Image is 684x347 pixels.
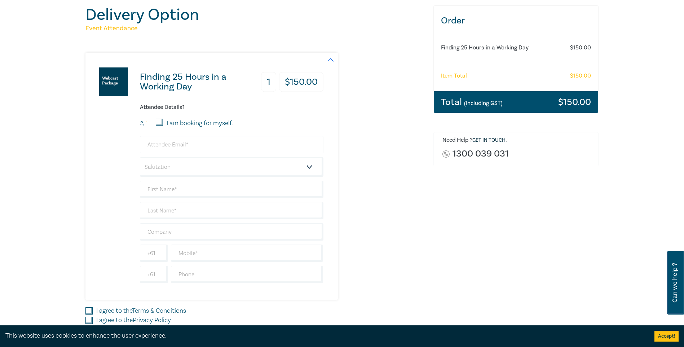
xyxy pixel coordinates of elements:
input: Attendee Email* [140,136,323,153]
input: Last Name* [140,202,323,219]
h6: Attendee Details 1 [140,104,323,111]
a: Privacy Policy [133,316,171,324]
input: +61 [140,245,168,262]
div: This website uses cookies to enhance the user experience. [5,331,644,341]
h6: Finding 25 Hours in a Working Day [441,44,562,51]
h6: Need Help ? . [442,137,593,144]
small: 1 [146,121,147,126]
a: Terms & Conditions [132,307,186,315]
small: (Including GST) [464,100,503,107]
input: Mobile* [171,245,323,262]
h1: Delivery Option [85,5,425,24]
h6: $ 150.00 [570,44,591,51]
h6: $ 150.00 [570,73,591,79]
a: 1300 039 031 [453,149,509,159]
label: I agree to the [96,306,186,316]
h3: $ 150.00 [279,72,323,92]
h3: Total [441,97,503,107]
h3: Finding 25 Hours in a Working Day [140,72,259,92]
input: First Name* [140,181,323,198]
button: Accept cookies [654,331,679,342]
h5: Event Attendance [85,24,425,33]
label: I agree to the [96,316,171,325]
a: Get in touch [472,137,506,144]
input: Phone [171,266,323,283]
h6: Item Total [441,73,467,79]
span: Can we help ? [671,255,678,310]
label: I am booking for myself. [167,119,233,128]
img: Finding 25 Hours in a Working Day [99,67,128,96]
input: Company [140,223,323,241]
h3: 1 [261,72,276,92]
h3: Order [434,6,599,36]
h3: $ 150.00 [558,97,591,107]
input: +61 [140,266,168,283]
